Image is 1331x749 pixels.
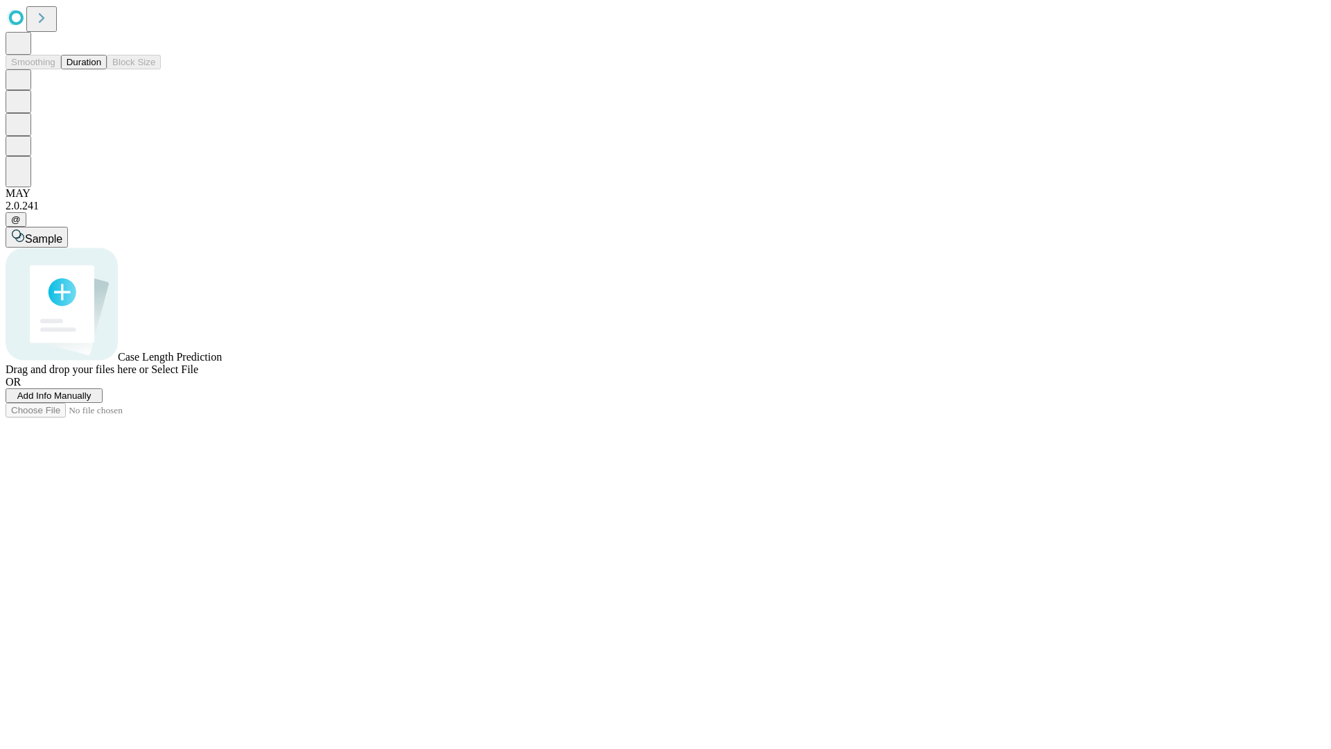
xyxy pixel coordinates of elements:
[118,351,222,363] span: Case Length Prediction
[6,200,1325,212] div: 2.0.241
[61,55,107,69] button: Duration
[151,363,198,375] span: Select File
[6,363,148,375] span: Drag and drop your files here or
[6,212,26,227] button: @
[6,187,1325,200] div: MAY
[6,376,21,388] span: OR
[17,390,92,401] span: Add Info Manually
[107,55,161,69] button: Block Size
[6,227,68,248] button: Sample
[6,55,61,69] button: Smoothing
[11,214,21,225] span: @
[6,388,103,403] button: Add Info Manually
[25,233,62,245] span: Sample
